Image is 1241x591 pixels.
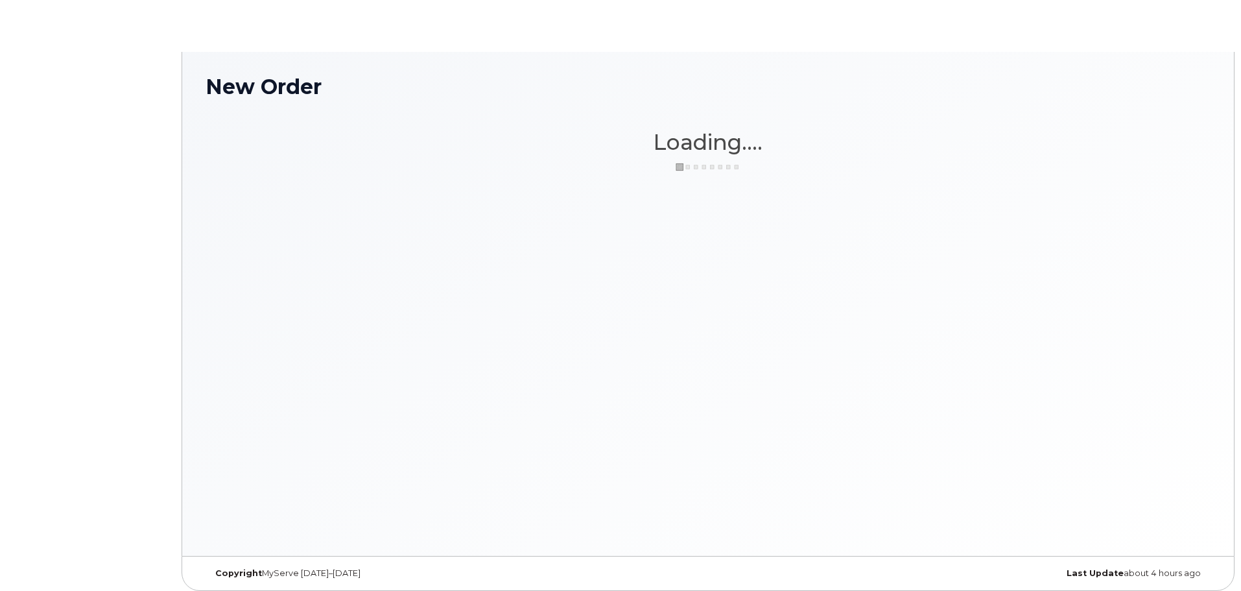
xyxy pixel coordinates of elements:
[875,568,1211,579] div: about 4 hours ago
[1067,568,1124,578] strong: Last Update
[215,568,262,578] strong: Copyright
[676,162,740,172] img: ajax-loader-3a6953c30dc77f0bf724df975f13086db4f4c1262e45940f03d1251963f1bf2e.gif
[206,568,541,579] div: MyServe [DATE]–[DATE]
[206,75,1211,98] h1: New Order
[206,130,1211,154] h1: Loading....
